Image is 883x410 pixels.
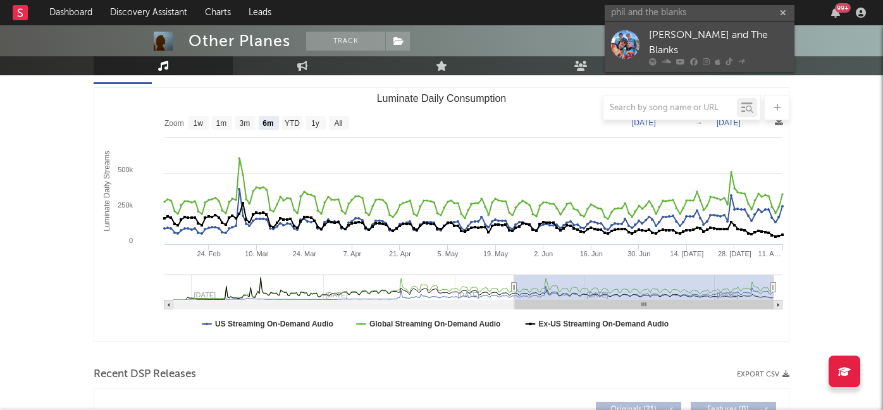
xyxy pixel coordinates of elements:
[118,201,133,209] text: 250k
[245,250,269,258] text: 10. Mar
[94,367,196,382] span: Recent DSP Releases
[194,119,204,128] text: 1w
[670,250,703,258] text: 14. [DATE]
[188,32,290,51] div: Other Planes
[603,103,737,113] input: Search by song name or URL
[695,118,703,127] text: →
[197,250,221,258] text: 24. Feb
[831,8,840,18] button: 99+
[835,3,851,13] div: 99 +
[240,119,250,128] text: 3m
[94,88,789,341] svg: Luminate Daily Consumption
[605,22,794,72] a: [PERSON_NAME] and The Blanks
[343,250,362,258] text: 7. Apr
[306,32,385,51] button: Track
[605,5,794,21] input: Search for artists
[737,371,789,378] button: Export CSV
[389,250,411,258] text: 21. Apr
[539,320,669,328] text: Ex-US Streaming On-Demand Audio
[164,119,184,128] text: Zoom
[293,250,317,258] text: 24. Mar
[129,237,133,244] text: 0
[649,28,788,58] div: [PERSON_NAME] and The Blanks
[483,250,509,258] text: 19. May
[718,250,751,258] text: 28. [DATE]
[377,93,507,104] text: Luminate Daily Consumption
[118,166,133,173] text: 500k
[438,250,459,258] text: 5. May
[216,119,227,128] text: 1m
[534,250,553,258] text: 2. Jun
[262,119,273,128] text: 6m
[334,119,342,128] text: All
[102,151,111,231] text: Luminate Daily Streams
[215,320,333,328] text: US Streaming On-Demand Audio
[580,250,603,258] text: 16. Jun
[369,320,501,328] text: Global Streaming On-Demand Audio
[311,119,319,128] text: 1y
[758,250,781,258] text: 11. A…
[632,118,656,127] text: [DATE]
[285,119,300,128] text: YTD
[627,250,650,258] text: 30. Jun
[717,118,741,127] text: [DATE]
